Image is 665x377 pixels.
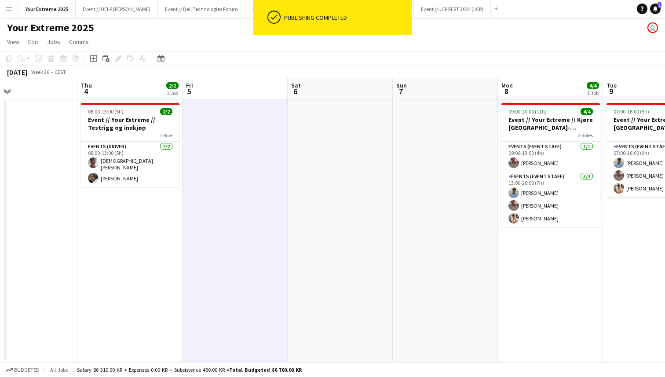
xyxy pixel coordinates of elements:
span: 4 [80,86,92,96]
app-user-avatar: Lars Songe [647,22,658,33]
span: Sun [396,81,407,89]
div: 1 Job [587,90,599,96]
a: Jobs [44,36,64,48]
a: Comms [66,36,92,48]
app-card-role: Events (Driver)2/208:00-13:00 (5h)[DEMOGRAPHIC_DATA][PERSON_NAME][PERSON_NAME] [81,142,179,187]
span: Budgeted [14,367,40,373]
span: 4/4 [581,108,593,115]
h3: Event // Your Extreme // Testrigg og innkjøp [81,116,179,132]
div: Salary 86 310.00 KR + Expenses 0.00 KR + Subsistence 450.00 KR = [77,366,302,373]
a: 1 [650,4,661,14]
span: 5 [185,86,193,96]
span: 9 [605,86,617,96]
span: Thu [81,81,92,89]
app-job-card: 08:00-13:00 (5h)2/2Event // Your Extreme // Testrigg og innkjøp1 RoleEvents (Driver)2/208:00-13:0... [81,103,179,187]
span: Mon [501,81,513,89]
div: [DATE] [7,68,27,77]
button: Event // JCP FEST 2024 (JCP) [414,0,491,18]
span: Comms [69,38,89,46]
button: Event // [GEOGRAPHIC_DATA] [245,0,326,18]
span: 2 Roles [578,132,593,139]
span: 07:00-16:00 (9h) [614,108,649,115]
h1: Your Extreme 2025 [7,21,94,34]
h3: Event // Your Extreme // Kjøre [GEOGRAPHIC_DATA]-[GEOGRAPHIC_DATA] [501,116,600,132]
span: Total Budgeted 86 760.00 KR [229,366,302,373]
span: 1 [658,2,661,8]
span: Edit [28,38,38,46]
span: Jobs [47,38,60,46]
span: 2/2 [160,108,172,115]
span: 08:00-13:00 (5h) [88,108,124,115]
div: CEST [55,69,66,75]
span: Week 36 [29,69,51,75]
span: 09:00-20:00 (11h) [508,108,547,115]
button: Budgeted [4,365,41,375]
button: Your Extreme 2025 [18,0,76,18]
span: 4/4 [587,82,599,89]
div: Publishing completed [284,14,408,22]
span: View [7,38,19,46]
span: 6 [290,86,301,96]
div: 1 Job [167,90,178,96]
a: Edit [25,36,42,48]
app-job-card: 09:00-20:00 (11h)4/4Event // Your Extreme // Kjøre [GEOGRAPHIC_DATA]-[GEOGRAPHIC_DATA]2 RolesEven... [501,103,600,227]
span: Sat [291,81,301,89]
a: View [4,36,23,48]
app-card-role: Events (Event Staff)3/313:00-20:00 (7h)[PERSON_NAME][PERSON_NAME][PERSON_NAME] [501,172,600,227]
span: All jobs [48,366,69,373]
span: Fri [186,81,193,89]
span: 1 Role [160,132,172,139]
span: 7 [395,86,407,96]
button: Event // HELP [PERSON_NAME] [76,0,158,18]
app-card-role: Events (Event Staff)1/109:00-13:00 (4h)[PERSON_NAME] [501,142,600,172]
button: Event // Dell Technologies Forum [158,0,245,18]
span: 2/2 [166,82,179,89]
span: 8 [500,86,513,96]
span: Tue [607,81,617,89]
